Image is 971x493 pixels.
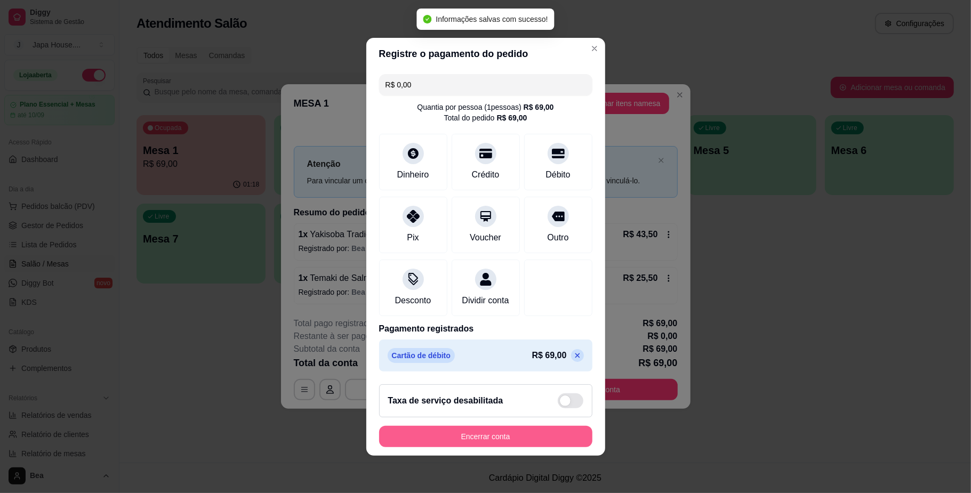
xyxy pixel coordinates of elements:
[397,168,429,181] div: Dinheiro
[388,348,455,363] p: Cartão de débito
[417,102,553,112] div: Quantia por pessoa ( 1 pessoas)
[472,168,500,181] div: Crédito
[395,294,431,307] div: Desconto
[379,426,592,447] button: Encerrar conta
[497,112,527,123] div: R$ 69,00
[366,38,605,70] header: Registre o pagamento do pedido
[407,231,419,244] div: Pix
[379,322,592,335] p: Pagamento registrados
[423,15,431,23] span: check-circle
[444,112,527,123] div: Total do pedido
[524,102,554,112] div: R$ 69,00
[545,168,570,181] div: Débito
[532,349,567,362] p: R$ 69,00
[586,40,603,57] button: Close
[436,15,548,23] span: Informações salvas com sucesso!
[547,231,568,244] div: Outro
[470,231,501,244] div: Voucher
[388,394,503,407] h2: Taxa de serviço desabilitada
[462,294,509,307] div: Dividir conta
[386,74,586,95] input: Ex.: hambúrguer de cordeiro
